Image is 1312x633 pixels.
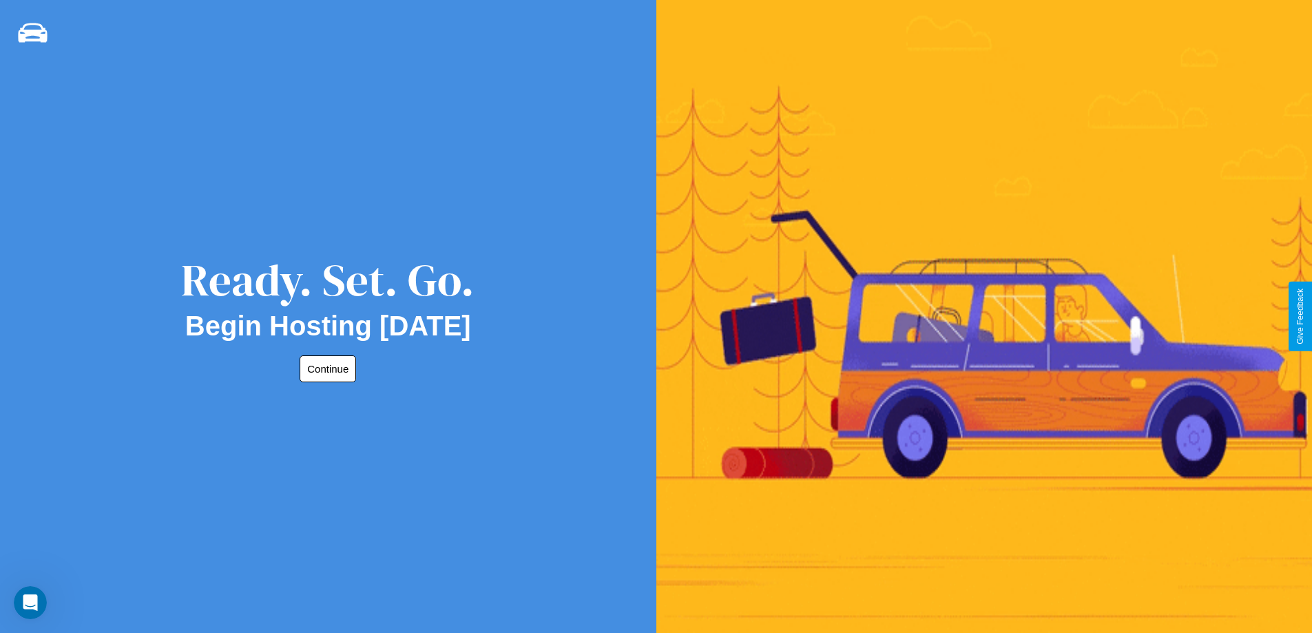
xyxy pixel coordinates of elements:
[185,311,471,342] h2: Begin Hosting [DATE]
[1295,289,1305,344] div: Give Feedback
[181,249,475,311] div: Ready. Set. Go.
[14,586,47,619] iframe: Intercom live chat
[300,355,356,382] button: Continue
